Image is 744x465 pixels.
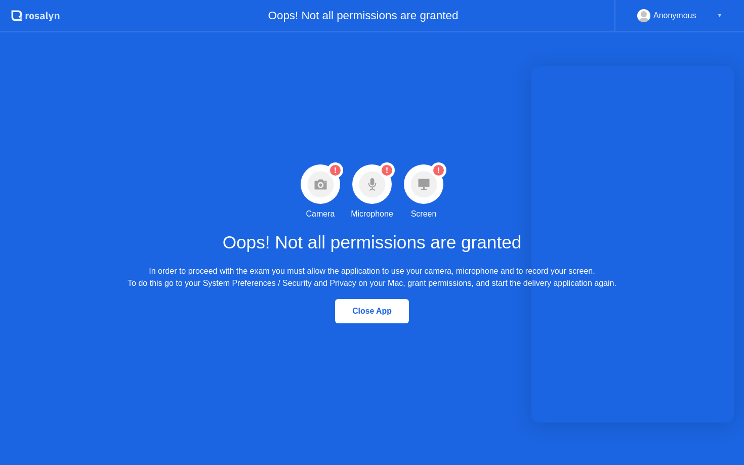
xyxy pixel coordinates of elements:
div: Screen [411,208,437,220]
div: In order to proceed with the exam you must allow the application to use your camera, microphone a... [128,265,616,289]
h1: Oops! Not all permissions are granted [223,229,522,256]
iframe: Intercom live chat [531,66,734,422]
div: Camera [306,208,335,220]
div: ▼ [717,9,722,22]
div: Close App [338,307,406,316]
button: Close App [335,299,409,323]
iframe: Intercom live chat [710,431,734,455]
div: Microphone [351,208,393,220]
div: Anonymous [653,9,696,22]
